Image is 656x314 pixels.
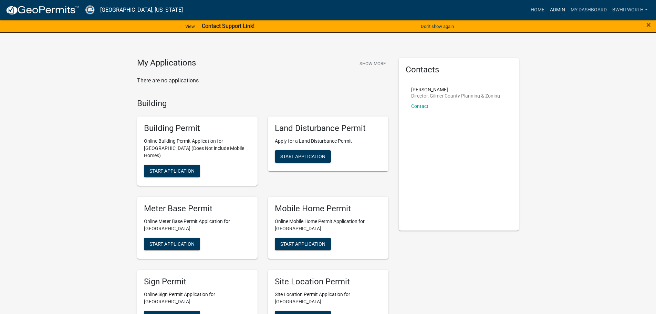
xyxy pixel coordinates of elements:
p: Online Sign Permit Application for [GEOGRAPHIC_DATA] [144,291,251,305]
h5: Contacts [406,65,512,75]
span: Start Application [280,154,325,159]
h5: Building Permit [144,123,251,133]
p: Site Location Permit Application for [GEOGRAPHIC_DATA] [275,291,382,305]
button: Start Application [275,150,331,163]
p: [PERSON_NAME] [411,87,500,92]
p: There are no applications [137,77,388,85]
h5: Site Location Permit [275,277,382,287]
button: Close [646,21,651,29]
span: Start Application [149,168,195,174]
a: Admin [547,3,568,17]
button: Start Application [144,165,200,177]
a: Contact [411,103,428,109]
span: Start Application [149,241,195,246]
button: Start Application [144,238,200,250]
p: Online Meter Base Permit Application for [GEOGRAPHIC_DATA] [144,218,251,232]
p: Online Mobile Home Permit Application for [GEOGRAPHIC_DATA] [275,218,382,232]
h5: Sign Permit [144,277,251,287]
span: Start Application [280,241,325,246]
a: View [183,21,198,32]
h5: Meter Base Permit [144,204,251,214]
button: Don't show again [418,21,457,32]
h4: Building [137,99,388,109]
h5: Mobile Home Permit [275,204,382,214]
strong: Contact Support Link! [202,23,254,29]
button: Start Application [275,238,331,250]
a: BWhitworth [610,3,650,17]
p: Apply for a Land Disturbance Permit [275,138,382,145]
span: × [646,20,651,30]
a: My Dashboard [568,3,610,17]
h5: Land Disturbance Permit [275,123,382,133]
h4: My Applications [137,58,196,68]
a: Home [528,3,547,17]
img: Gilmer County, Georgia [85,5,95,14]
button: Show More [357,58,388,69]
p: Director, Gilmer County Planning & Zoning [411,93,500,98]
a: [GEOGRAPHIC_DATA], [US_STATE] [100,4,183,16]
p: Online Building Permit Application for [GEOGRAPHIC_DATA] (Does Not include Mobile Homes) [144,138,251,159]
